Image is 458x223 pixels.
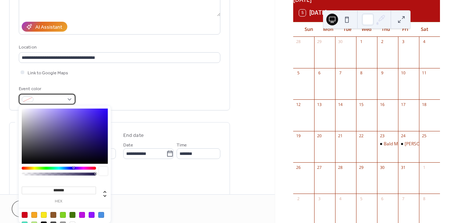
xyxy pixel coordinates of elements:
div: 10 [400,70,406,76]
div: 11 [421,70,427,76]
div: 16 [379,102,385,107]
div: 17 [400,102,406,107]
div: Thu [376,22,395,37]
div: 22 [358,133,364,139]
div: 12 [295,102,301,107]
div: 31 [400,164,406,170]
div: 6 [316,70,322,76]
label: hex [22,199,96,203]
div: 27 [316,164,322,170]
div: 23 [379,133,385,139]
div: 1 [421,164,427,170]
div: 25 [421,133,427,139]
div: Event color [19,85,74,93]
div: 7 [337,70,343,76]
div: 8 [358,70,364,76]
div: Sun [299,22,318,37]
div: 9 [379,70,385,76]
div: #417505 [70,212,75,218]
div: 29 [358,164,364,170]
div: #7ED321 [60,212,66,218]
div: AI Assistant [35,24,62,31]
div: 29 [316,39,322,45]
div: 30 [379,164,385,170]
div: 28 [295,39,301,45]
button: AI Assistant [22,22,67,32]
div: Fri [395,22,415,37]
span: Time [177,141,187,149]
div: 14 [337,102,343,107]
div: 21 [337,133,343,139]
div: 28 [337,164,343,170]
div: #BD10E0 [79,212,85,218]
div: 5 [295,70,301,76]
div: Bald Man Brewing [384,141,421,147]
div: Bald Man Brewing [377,141,398,147]
div: Sat [415,22,434,37]
div: 24 [400,133,406,139]
div: 5 [358,196,364,201]
div: Location [19,43,219,51]
div: 19 [295,133,301,139]
div: #9013FE [89,212,95,218]
div: 2 [379,39,385,45]
div: 8 [421,196,427,201]
button: 5[DATE] [297,8,329,18]
div: #F5A623 [31,212,37,218]
div: #F8E71C [41,212,47,218]
div: #4A90E2 [98,212,104,218]
div: 13 [316,102,322,107]
div: #D0021B [22,212,28,218]
div: 4 [337,196,343,201]
span: Link to Google Maps [28,69,68,77]
span: Date [123,141,133,149]
div: #8B572A [50,212,56,218]
div: 6 [379,196,385,201]
div: 7 [400,196,406,201]
div: 30 [337,39,343,45]
div: 4 [421,39,427,45]
div: Luce Line Brewing [398,141,419,147]
button: Cancel [12,201,57,217]
div: 15 [358,102,364,107]
div: Mon [318,22,337,37]
div: 1 [358,39,364,45]
div: Tue [338,22,357,37]
div: 26 [295,164,301,170]
div: 3 [400,39,406,45]
div: 20 [316,133,322,139]
div: 3 [316,196,322,201]
div: 18 [421,102,427,107]
div: End date [123,132,144,139]
div: Wed [357,22,376,37]
div: 2 [295,196,301,201]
